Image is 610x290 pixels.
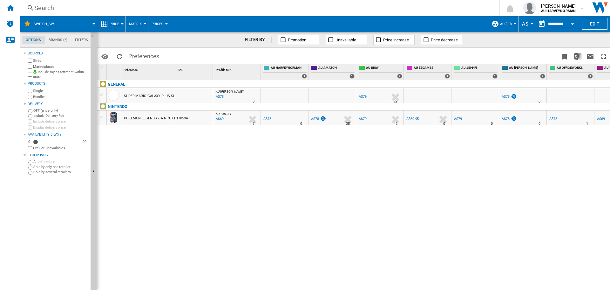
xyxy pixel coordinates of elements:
button: Price increase [373,35,415,45]
img: promotionV3.png [511,116,517,121]
div: 1 offers sold by AU AMAZON [349,74,355,79]
label: Sold by only one retailer [33,165,88,169]
input: Marketplaces [28,65,32,69]
label: Include my assortment within stats [33,70,88,80]
div: 1 offers sold by AU OFFICEWORKS [588,74,593,79]
input: Sold by several retailers [28,171,32,175]
span: Reference [124,68,138,72]
span: Unavailable [335,38,356,42]
div: A$79 [359,95,367,99]
div: SKU Sort None [176,64,213,74]
div: Availability 5 Days [28,132,88,137]
div: A$79 [453,116,462,122]
label: OFF (price only) [33,108,88,113]
div: AU AMAZON 1 offers sold by AU AMAZON [310,64,356,80]
div: A$78 [310,116,326,122]
md-slider: Availability [33,139,80,145]
div: 1 offers sold by AU JBHI-FI [492,74,498,79]
input: Bundles [28,95,32,99]
input: Sold by only one retailer [28,166,32,170]
label: All references [33,159,88,164]
div: AU HARVEYNORMAN 1 offers sold by AU HARVEYNORMAN [262,64,308,80]
input: Include my assortment within stats [28,71,32,79]
div: AU JBHI-FI 1 offers sold by AU JBHI-FI [453,64,499,80]
button: Bookmark this report [558,49,571,64]
input: All references [28,160,32,165]
div: A$ [522,16,532,32]
input: OFF (price only) [28,109,32,113]
div: Sort None [176,64,213,74]
span: AU [PERSON_NAME] [216,90,243,93]
div: A$89.95 [405,116,419,122]
label: Include delivery price [33,119,88,124]
div: FILTER BY [245,37,272,43]
label: Singles [33,88,88,93]
input: Display delivery price [28,125,32,130]
label: Bundles [33,95,88,99]
div: A$78 [548,116,557,122]
span: AU JBHI-FI [461,66,498,71]
div: Click to filter on that brand [108,81,125,88]
label: Display delivery price [33,125,88,130]
div: Price [100,16,122,32]
button: Promotion [278,35,319,45]
div: SUPER MARIO GALAXY PLUS SUPER MARIO GALAXY 2 NINTENDO SWITCH [124,89,242,103]
span: Profile Min [216,68,232,72]
span: SKU [178,68,184,72]
span: AU OFFICEWORKS [557,66,593,71]
button: Prices [152,16,166,32]
div: 2 offers sold by AU BIGW [397,74,402,79]
button: Maximize [597,49,610,64]
div: Delivery Time : 0 day [491,121,493,127]
div: A$79 [358,94,367,100]
div: A$78 [549,117,557,121]
div: Delivery Time : 0 day [539,98,540,105]
img: alerts-logo.svg [6,20,14,27]
md-tab-item: Brands (*) [45,36,71,44]
div: Delivery Time : 0 day [539,121,540,127]
md-tab-item: Filters [71,36,92,44]
div: Reference Sort None [122,64,175,74]
div: Delivery Time : 0 day [253,98,254,105]
div: Delivery Time : 7 days [253,121,254,127]
input: Sites [28,59,32,63]
div: Sort None [108,64,121,74]
span: 2 [126,49,162,62]
button: AU (10) [500,16,515,32]
div: 1 offers sold by AU HARVEYNORMAN [302,74,307,79]
div: A$69 [596,116,605,122]
input: Display delivery price [28,146,32,150]
label: Sold by several retailers [33,170,88,174]
div: A$89.95 [406,117,419,121]
input: Include delivery price [28,119,32,124]
span: A$ [522,21,529,27]
span: AU [PERSON_NAME] [509,66,545,71]
img: mysite-bg-18x18.png [33,70,37,74]
div: 1 offers sold by AU EBGAMES [445,74,450,79]
div: Last updated : Friday, 19 September 2025 06:07 [215,116,224,122]
span: Promotion [288,38,306,42]
span: Prices [152,22,163,26]
input: Singles [28,89,32,93]
div: A$78 [311,117,319,121]
span: Price increase [383,38,409,42]
img: promotionV3.png [511,94,517,99]
div: AU OFFICEWORKS 1 offers sold by AU OFFICEWORKS [548,64,594,80]
button: Send this report by email [584,49,597,64]
div: A$79 [359,117,367,121]
div: A$78 [263,117,271,121]
div: AU (10) [491,16,515,32]
span: Price decrease [431,38,458,42]
label: Marketplaces [33,64,88,69]
div: Delivery Time : 0 day [443,121,445,127]
div: Switch_SW [24,16,94,32]
div: Click to filter on that brand [108,103,127,110]
span: [PERSON_NAME] [541,3,576,9]
button: Options [98,51,111,62]
md-menu: Currency [518,16,535,32]
span: references [132,53,159,60]
div: AU BIGW 2 offers sold by AU BIGW [357,64,403,80]
button: Open calendar [567,17,578,29]
img: excel-24x24.png [574,53,581,60]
